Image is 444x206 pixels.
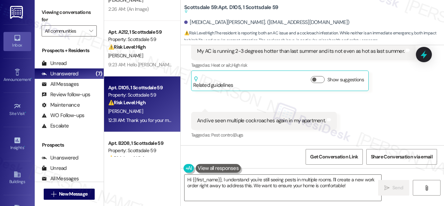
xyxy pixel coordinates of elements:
span: Heat or a/c , [211,62,232,68]
div: Prospects [35,141,104,149]
b: Scottsdale 59: Apt. D105, 1 Scottsdale 59 [184,4,278,15]
div: (7) [94,68,104,79]
div: Prospects + Residents [35,47,104,54]
div: Unanswered [42,70,78,77]
span: [PERSON_NAME] [108,108,143,114]
span: High risk [232,62,247,68]
div: Property: Scottsdale 59 [108,147,172,154]
div: Apt. D105, 1 Scottsdale 59 [108,84,172,91]
i:  [89,28,93,34]
strong: ⚠️ Risk Level: High [108,99,146,106]
button: Send [378,180,409,196]
span: New Message [59,190,87,198]
a: Insights • [3,134,31,153]
input: All communities [45,25,86,36]
span: Pest control , [211,132,234,138]
div: Maintenance [42,101,80,109]
div: WO Follow-ups [42,112,84,119]
div: All Messages [42,81,79,88]
strong: ⚠️ Risk Level: High [108,155,146,161]
label: Viewing conversations for [42,7,97,25]
div: My AC is running 2-3 degrees hotter than last summer and its not even as hot as last summer. [197,48,404,55]
span: Get Conversation Link [310,153,358,160]
span: Send [392,184,403,191]
textarea: Hi {{first_name}}, I understand you're still seeing pests in multiple rooms. I'll create a new wo... [185,175,381,201]
i:  [424,185,429,191]
button: New Message [44,189,95,200]
span: • [31,76,32,81]
span: Bugs [234,132,243,138]
div: Escalate [42,122,69,130]
div: Unread [42,165,67,172]
i:  [51,191,56,197]
button: Get Conversation Link [306,149,362,165]
div: Apt. B208, 1 Scottsdale 59 [108,140,172,147]
a: Site Visit • [3,100,31,119]
div: Review follow-ups [42,91,90,98]
span: [PERSON_NAME] [108,52,143,59]
div: Unread [42,60,67,67]
div: And ive seen multiple cockroaches again in my apartment. [197,117,326,124]
a: Buildings [3,168,31,187]
strong: ⚠️ Risk Level: High [108,44,146,50]
span: : The resident is reporting both an AC issue and a cockroach infestation. While neither is an imm... [184,30,444,44]
div: Property: Scottsdale 59 [108,91,172,99]
img: ResiDesk Logo [10,6,24,19]
span: • [24,144,25,149]
label: Show suggestions [327,76,364,83]
div: [MEDICAL_DATA][PERSON_NAME]. ([EMAIL_ADDRESS][DOMAIN_NAME]) [184,19,349,26]
a: Inbox [3,32,31,51]
div: Tagged as: [191,60,416,70]
div: Related guidelines [193,76,233,89]
div: All Messages [42,175,79,182]
div: Tagged as: [191,130,337,140]
div: 2:26 AM: (An Image) [108,6,149,12]
button: Share Conversation via email [366,149,437,165]
strong: ⚠️ Risk Level: High [184,30,214,36]
div: Property: Scottsdale 59 [108,36,172,43]
span: Share Conversation via email [371,153,433,160]
div: Unanswered [42,154,78,162]
div: Apt. A212, 1 Scottsdale 59 [108,28,172,36]
i:  [384,185,390,191]
span: • [25,110,26,115]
